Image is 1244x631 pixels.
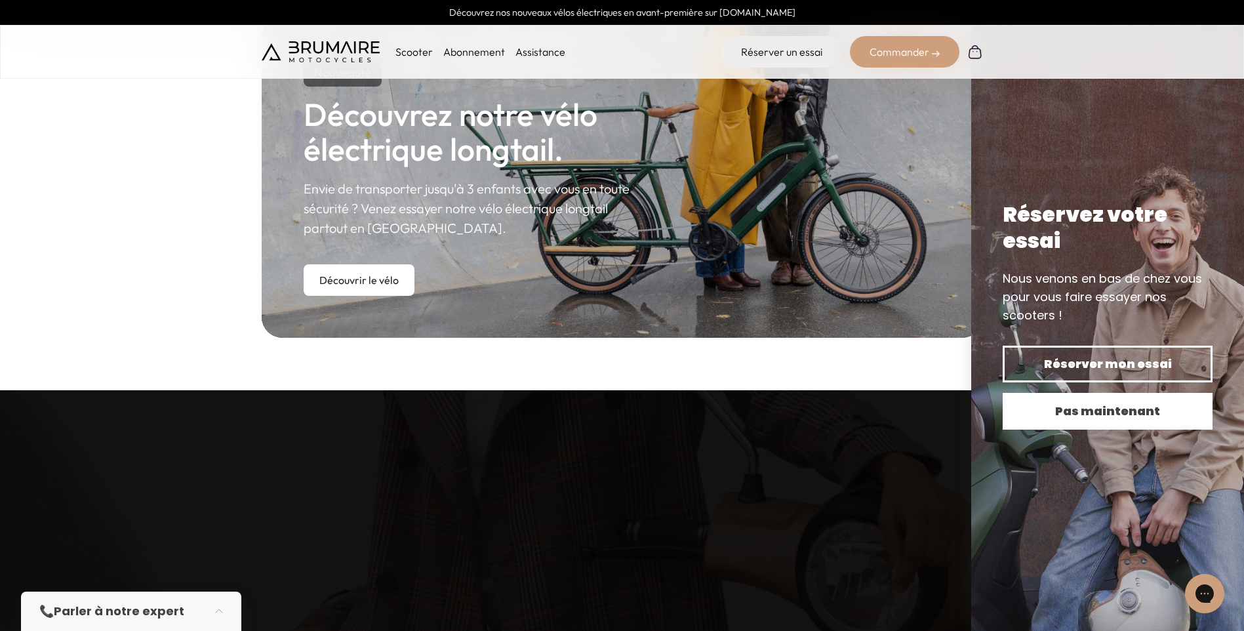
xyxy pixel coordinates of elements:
h2: Découvrez notre vélo électrique longtail. [304,97,647,167]
p: Envie de transporter jusqu'à 3 enfants avec vous en toute sécurité ? Venez essayer notre vélo éle... [304,179,647,238]
a: Découvrir le vélo [304,264,414,296]
img: right-arrow-2.png [932,50,940,58]
img: Panier [967,44,983,60]
a: Réserver un essai [721,36,842,68]
iframe: Gorgias live chat messenger [1178,569,1231,618]
a: Abonnement [443,45,505,58]
a: Assistance [515,45,565,58]
div: Commander [850,36,959,68]
img: Brumaire Motocycles [262,41,380,62]
p: Scooter [395,44,433,60]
